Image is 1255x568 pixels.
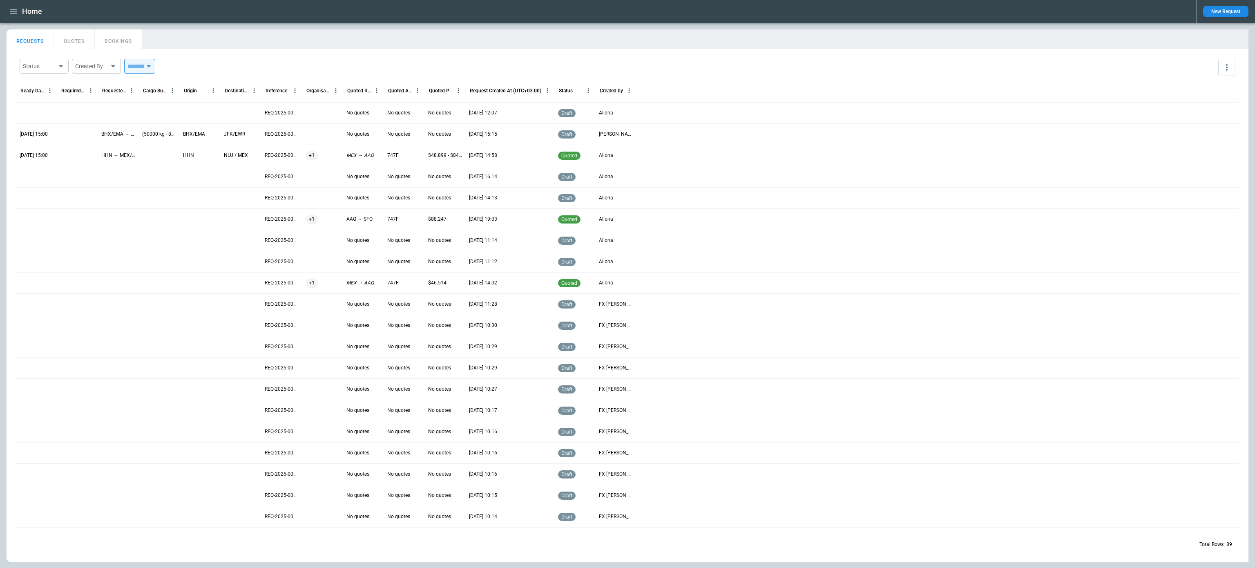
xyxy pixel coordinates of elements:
[560,450,574,456] span: draft
[599,237,613,244] p: Aliona
[560,365,574,371] span: draft
[265,131,299,138] p: REQ-2025-000088
[265,386,299,393] p: REQ-2025-000076
[290,85,300,96] button: Reference column menu
[266,88,287,94] div: Reference
[330,85,341,96] button: Organisation column menu
[428,195,451,201] p: No quotes
[167,85,178,96] button: Cargo Summary column menu
[469,343,497,350] p: 11/07/2025 10:29
[560,110,574,116] span: draft
[387,365,410,371] p: No quotes
[428,216,447,223] p: $88.247
[469,280,497,286] p: 17/07/2025 14:02
[265,365,299,371] p: REQ-2025-000077
[599,216,613,223] p: Aliona
[428,280,447,286] p: $46.514
[428,407,451,414] p: No quotes
[346,365,369,371] p: No quotes
[560,323,574,329] span: draft
[224,131,245,138] p: JFK/EWR
[346,407,369,414] p: No quotes
[469,365,497,371] p: 11/07/2025 10:29
[428,152,462,159] p: $48.899 - $84.521
[387,152,399,159] p: 747F
[560,408,574,414] span: draft
[470,88,541,94] div: Request Created At (UTC+03:00)
[599,280,613,286] p: Aliona
[599,407,633,414] p: FX Gsell
[469,216,497,223] p: 04/08/2025 19:03
[560,153,579,159] span: quoted
[599,492,633,499] p: FX Gsell
[183,131,205,138] p: BHX/EMA
[428,386,451,393] p: No quotes
[306,273,318,293] span: +1
[224,152,248,159] p: NLU / MEX
[599,301,633,308] p: FX Gsell
[599,365,633,371] p: FX Gsell
[20,152,48,159] p: 08/04/2026 15:00
[387,237,410,244] p: No quotes
[469,513,497,520] p: 11/07/2025 10:14
[61,88,85,94] div: Required Date & Time (UTC+03:00)
[428,110,451,116] p: No quotes
[428,258,451,265] p: No quotes
[469,492,497,499] p: 11/07/2025 10:15
[560,280,579,286] span: quoted
[469,301,497,308] p: 11/07/2025 11:28
[560,493,574,499] span: draft
[583,85,594,96] button: Status column menu
[95,29,142,49] button: BOOKINGS
[469,471,497,478] p: 11/07/2025 10:16
[560,344,574,350] span: draft
[412,85,423,96] button: Quoted Aircraft column menu
[599,471,633,478] p: FX Gsell
[469,322,497,329] p: 11/07/2025 10:30
[560,387,574,392] span: draft
[560,238,574,244] span: draft
[428,471,451,478] p: No quotes
[75,62,108,70] div: Created By
[428,449,451,456] p: No quotes
[346,471,369,478] p: No quotes
[265,173,299,180] p: REQ-2025-000086
[387,216,399,223] p: 747F
[265,471,299,478] p: REQ-2025-000072
[101,131,136,138] p: BHX/EMA → JFK/EWR
[346,110,369,116] p: No quotes
[560,514,574,520] span: draft
[453,85,464,96] button: Quoted Price column menu
[265,280,299,286] p: REQ-2025-000081
[387,449,410,456] p: No quotes
[265,301,299,308] p: REQ-2025-000080
[101,152,136,159] p: HHN → MEX/NLU
[1218,59,1235,76] button: more
[387,492,410,499] p: No quotes
[469,131,497,138] p: 22/08/2025 15:15
[346,280,374,286] p: MEX → AAQ
[306,88,330,94] div: Organisation
[560,195,574,201] span: draft
[599,131,633,138] p: Andy Burvill
[428,492,451,499] p: No quotes
[1199,541,1225,548] p: Total Rows:
[346,386,369,393] p: No quotes
[599,386,633,393] p: FX Gsell
[143,88,167,94] div: Cargo Summary
[599,449,633,456] p: FX Gsell
[265,216,299,223] p: REQ-2025-000084
[184,88,197,94] div: Origin
[23,62,56,70] div: Status
[469,258,497,265] p: 22/07/2025 11:12
[346,152,374,159] p: MEX → AAQ
[624,85,634,96] button: Created by column menu
[387,110,410,116] p: No quotes
[249,85,259,96] button: Destination column menu
[265,258,299,265] p: REQ-2025-000082
[225,88,249,94] div: Destination
[265,237,299,244] p: REQ-2025-000083
[346,301,369,308] p: No quotes
[469,386,497,393] p: 11/07/2025 10:27
[142,131,176,138] p: (50000 kg - 80 m³) Automotive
